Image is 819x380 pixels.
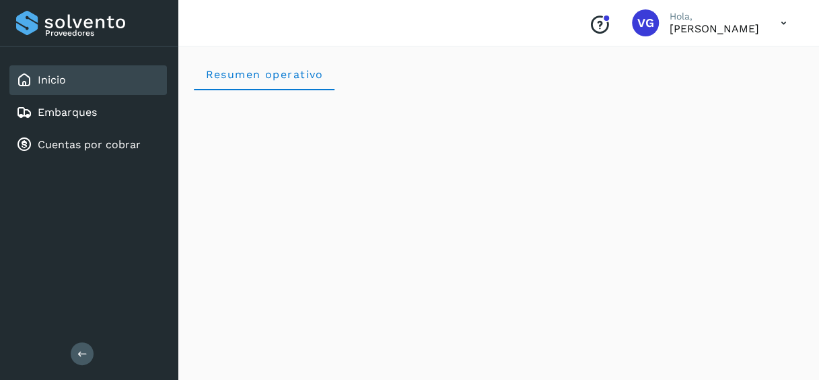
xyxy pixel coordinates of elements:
div: Embarques [9,98,167,127]
div: Inicio [9,65,167,95]
p: VIRIDIANA GONZALEZ MENDOZA [670,22,759,35]
a: Cuentas por cobrar [38,138,141,151]
a: Embarques [38,106,97,119]
p: Hola, [670,11,759,22]
a: Inicio [38,73,66,86]
div: Cuentas por cobrar [9,130,167,160]
span: Resumen operativo [205,68,324,81]
p: Proveedores [45,28,162,38]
